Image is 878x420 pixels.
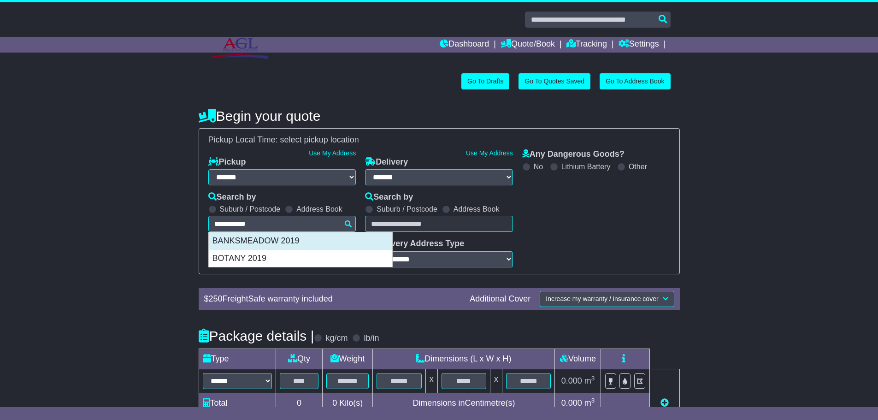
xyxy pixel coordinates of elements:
label: lb/in [364,333,379,343]
td: Qty [276,349,323,369]
span: 0 [332,398,337,408]
label: Search by [208,192,256,202]
label: Any Dangerous Goods? [522,149,625,160]
td: Total [199,393,276,413]
label: Address Book [454,205,500,213]
label: Address Book [296,205,342,213]
td: Volume [555,349,601,369]
div: BOTANY 2019 [209,250,392,267]
td: Weight [323,349,373,369]
label: Pickup [208,157,246,167]
td: Dimensions (L x W x H) [373,349,555,369]
div: Pickup Local Time: [204,135,675,145]
a: Go To Drafts [461,73,509,89]
label: No [534,162,543,171]
label: Lithium Battery [561,162,611,171]
a: Go To Address Book [600,73,670,89]
span: Increase my warranty / insurance cover [546,295,658,302]
label: kg/cm [325,333,348,343]
td: Kilo(s) [323,393,373,413]
a: Dashboard [440,37,489,53]
span: 0.000 [561,398,582,408]
label: Delivery [365,157,408,167]
label: Other [629,162,647,171]
span: select pickup location [280,135,359,144]
a: Tracking [566,37,607,53]
label: Suburb / Postcode [220,205,281,213]
td: 0 [276,393,323,413]
a: Add new item [660,398,669,408]
label: Delivery Address Type [365,239,464,249]
a: Go To Quotes Saved [519,73,590,89]
h4: Package details | [199,328,314,343]
td: Dimensions in Centimetre(s) [373,393,555,413]
a: Settings [619,37,659,53]
a: Use My Address [309,149,356,157]
td: Type [199,349,276,369]
label: Suburb / Postcode [377,205,437,213]
label: Search by [365,192,413,202]
span: 250 [209,294,223,303]
td: x [425,369,437,393]
div: Additional Cover [465,294,535,304]
td: x [490,369,502,393]
h4: Begin your quote [199,108,680,124]
button: Increase my warranty / insurance cover [540,291,674,307]
a: Use My Address [466,149,513,157]
span: m [584,398,595,408]
div: BANKSMEADOW 2019 [209,232,392,250]
div: $ FreightSafe warranty included [200,294,466,304]
a: Quote/Book [501,37,555,53]
span: 0.000 [561,376,582,385]
sup: 3 [591,397,595,404]
sup: 3 [591,375,595,382]
span: m [584,376,595,385]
